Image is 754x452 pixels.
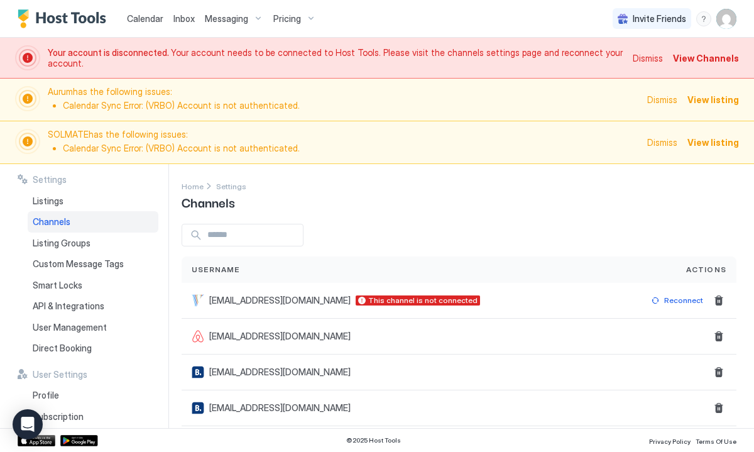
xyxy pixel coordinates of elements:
[28,233,158,254] a: Listing Groups
[216,179,246,192] div: Breadcrumb
[33,300,104,312] span: API & Integrations
[33,343,92,354] span: Direct Booking
[711,365,726,380] button: Delete
[687,93,739,106] div: View listing
[48,47,171,58] span: Your account is disconnected.
[687,136,739,149] div: View listing
[711,329,726,344] button: Delete
[216,182,246,191] span: Settings
[48,129,640,156] span: SOLMATE has the following issues:
[216,179,246,192] a: Settings
[60,435,98,446] a: Google Play Store
[28,295,158,317] a: API & Integrations
[18,9,112,28] a: Host Tools Logo
[127,12,163,25] a: Calendar
[346,436,401,444] span: © 2025 Host Tools
[33,280,82,291] span: Smart Locks
[696,438,736,445] span: Terms Of Use
[48,86,640,113] span: Aurum has the following issues:
[33,369,87,380] span: User Settings
[127,13,163,24] span: Calendar
[182,179,204,192] div: Breadcrumb
[647,136,677,149] div: Dismiss
[28,406,158,427] a: Subscription
[647,93,677,106] div: Dismiss
[182,182,204,191] span: Home
[28,338,158,359] a: Direct Booking
[33,258,124,270] span: Custom Message Tags
[28,253,158,275] a: Custom Message Tags
[202,224,303,246] input: Input Field
[696,434,736,447] a: Terms Of Use
[28,385,158,406] a: Profile
[33,390,59,401] span: Profile
[63,143,640,154] li: Calendar Sync Error: (VRBO) Account is not authenticated.
[28,317,158,338] a: User Management
[28,275,158,296] a: Smart Locks
[173,12,195,25] a: Inbox
[633,13,686,25] span: Invite Friends
[649,438,691,445] span: Privacy Policy
[716,9,736,29] div: User profile
[182,192,235,211] span: Channels
[209,402,351,414] span: [EMAIL_ADDRESS][DOMAIN_NAME]
[686,264,726,275] span: Actions
[711,293,726,308] button: Delete
[192,264,240,275] span: Username
[273,13,301,25] span: Pricing
[173,13,195,24] span: Inbox
[209,295,351,306] span: [EMAIL_ADDRESS][DOMAIN_NAME]
[209,367,351,378] span: [EMAIL_ADDRESS][DOMAIN_NAME]
[673,52,739,65] div: View Channels
[664,295,703,306] div: Reconnect
[33,174,67,185] span: Settings
[182,179,204,192] a: Home
[696,11,711,26] div: menu
[209,331,351,342] span: [EMAIL_ADDRESS][DOMAIN_NAME]
[28,211,158,233] a: Channels
[28,190,158,212] a: Listings
[13,409,43,439] div: Open Intercom Messenger
[33,411,84,422] span: Subscription
[63,100,640,111] li: Calendar Sync Error: (VRBO) Account is not authenticated.
[33,238,90,249] span: Listing Groups
[649,434,691,447] a: Privacy Policy
[18,435,55,446] a: App Store
[633,52,663,65] div: Dismiss
[646,293,709,308] button: Reconnect
[33,216,70,228] span: Channels
[205,13,248,25] span: Messaging
[33,196,63,207] span: Listings
[33,322,107,333] span: User Management
[48,47,625,69] span: Your account needs to be connected to Host Tools. Please visit the channels settings page and rec...
[711,400,726,416] button: Delete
